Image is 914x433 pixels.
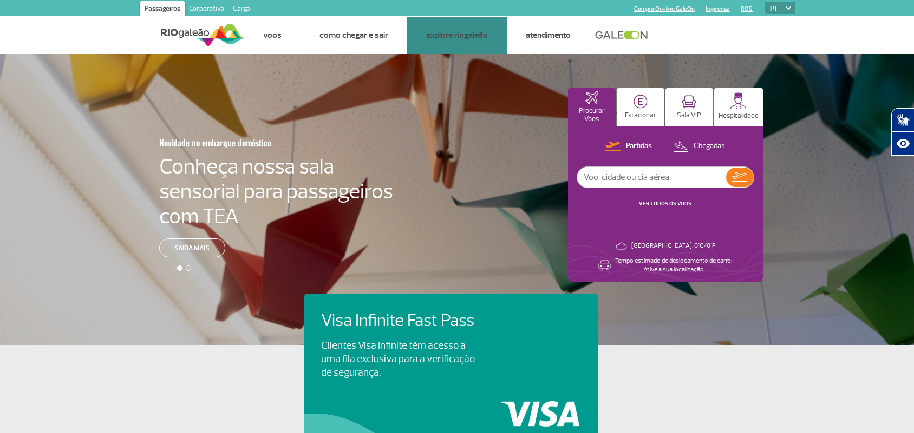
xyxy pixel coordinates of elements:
button: Chegadas [670,139,728,154]
img: carParkingHome.svg [634,95,648,109]
button: Abrir tradutor de língua de sinais. [891,108,914,132]
a: Corporativo [185,1,228,18]
a: VER TODOS OS VOOS [639,200,691,207]
button: Procurar Voos [568,88,616,126]
a: Imprensa [706,5,730,12]
button: Hospitalidade [714,88,763,126]
p: Estacionar [625,111,656,119]
p: [GEOGRAPHIC_DATA]: 0°C/0°F [631,242,715,250]
a: Cargo [228,1,254,18]
a: Como chegar e sair [319,30,388,41]
a: Explore RIOgaleão [426,30,488,41]
p: Hospitalidade [719,112,759,120]
img: airplaneHomeActive.svg [585,91,598,104]
button: Estacionar [617,88,664,126]
img: vipRoom.svg [682,95,696,109]
p: Clientes Visa Infinite têm acesso a uma fila exclusiva para a verificação de segurança. [321,339,475,379]
a: Compra On-line GaleOn [634,5,695,12]
div: Plugin de acessibilidade da Hand Talk. [891,108,914,156]
p: Tempo estimado de deslocamento de carro: Ative a sua localização [615,257,732,274]
a: Atendimento [526,30,571,41]
button: VER TODOS OS VOOS [636,199,695,208]
a: Saiba mais [159,238,225,257]
button: Partidas [602,139,655,154]
button: Sala VIP [665,88,713,126]
h4: Conheça nossa sala sensorial para passageiros com TEA [159,154,393,229]
img: hospitality.svg [730,92,747,109]
input: Voo, cidade ou cia aérea [577,167,726,188]
a: Passageiros [140,1,185,18]
h3: Novidade no embarque doméstico [159,131,340,154]
a: Visa Infinite Fast PassClientes Visa Infinite têm acesso a uma fila exclusiva para a verificação ... [321,311,581,379]
a: RQS [741,5,753,12]
p: Sala VIP [677,111,701,119]
a: Voos [263,30,282,41]
p: Partidas [626,141,652,151]
h4: Visa Infinite Fast Pass [321,311,493,331]
button: Abrir recursos assistivos. [891,132,914,156]
p: Chegadas [694,141,725,151]
p: Procurar Voos [573,107,610,123]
